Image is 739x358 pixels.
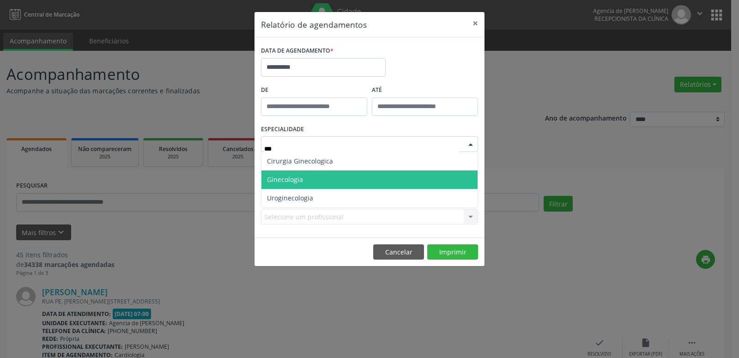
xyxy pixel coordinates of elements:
label: DATA DE AGENDAMENTO [261,44,333,58]
label: De [261,83,367,97]
span: Ginecologia [267,175,303,184]
button: Close [466,12,485,35]
span: Cirurgia Ginecologica [267,157,333,165]
label: ESPECIALIDADE [261,122,304,137]
button: Imprimir [427,244,478,260]
label: ATÉ [372,83,478,97]
button: Cancelar [373,244,424,260]
span: Uroginecologia [267,194,313,202]
h5: Relatório de agendamentos [261,18,367,30]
